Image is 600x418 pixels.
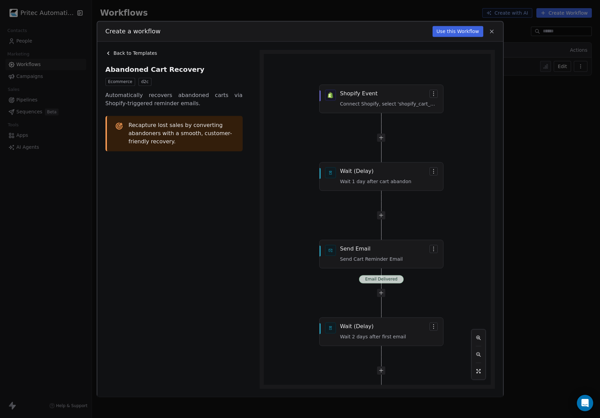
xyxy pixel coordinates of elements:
[106,91,243,108] span: Automatically recovers abandoned carts via Shopify-triggered reminder emails.
[106,78,135,86] span: Ecommerce
[129,121,234,146] span: Recapture lost sales by converting abandoners with a smooth, customer-friendly recovery.
[471,329,486,380] div: React Flow controls
[106,27,161,36] span: Create a workflow
[139,78,151,86] span: d2c
[577,395,593,411] div: Open Intercom Messenger
[114,50,157,57] span: Back to Templates
[433,26,483,37] button: Use this Workflow
[106,65,247,74] span: Abandoned Cart Recovery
